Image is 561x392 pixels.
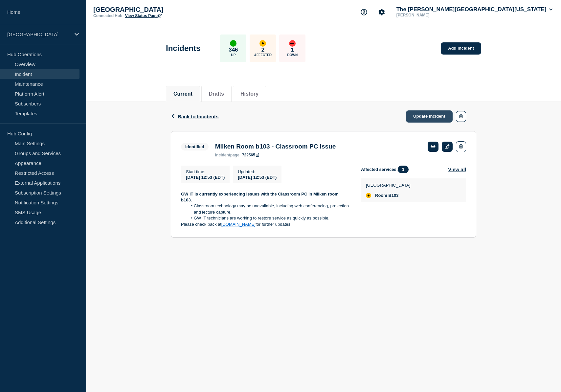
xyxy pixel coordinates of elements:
span: Back to Incidents [178,114,218,119]
div: [DATE] 12:53 (EDT) [238,174,277,180]
p: Up [231,53,236,57]
p: Down [287,53,298,57]
a: View Status Page [125,13,162,18]
span: [DATE] 12:53 (EDT) [186,175,225,180]
div: affected [366,193,371,198]
p: Connected Hub [93,13,123,18]
div: affected [259,40,266,47]
p: Please check back at for further updates. [181,221,350,227]
h1: Incidents [166,44,200,53]
li: Classroom technology may be unavailable, including web conferencing, projection and lecture capture. [188,203,351,215]
button: Back to Incidents [171,114,218,119]
button: Current [173,91,192,97]
p: 2 [261,47,264,53]
p: [GEOGRAPHIC_DATA] [366,183,410,188]
a: Update incident [406,110,453,123]
button: Drafts [209,91,224,97]
a: Add incident [441,42,481,55]
strong: GW IT is currently experiencing issues with the Classroom PC in Milken room b103. [181,192,340,202]
button: Support [357,5,371,19]
p: [PERSON_NAME] [395,13,463,17]
button: View all [448,166,466,173]
span: Affected services: [361,166,412,173]
span: 1 [398,166,409,173]
p: [GEOGRAPHIC_DATA] [93,6,225,13]
p: 346 [229,47,238,53]
span: incident [215,153,230,157]
h3: Milken Room b103 - Classroom PC Issue [215,143,336,150]
button: The [PERSON_NAME][GEOGRAPHIC_DATA][US_STATE] [395,6,554,13]
p: 1 [291,47,294,53]
span: Identified [181,143,209,150]
a: 722565 [242,153,259,157]
a: [DOMAIN_NAME] [221,222,256,227]
button: Account settings [375,5,389,19]
p: page [215,153,239,157]
p: Start time : [186,169,225,174]
p: [GEOGRAPHIC_DATA] [7,32,70,37]
button: History [240,91,258,97]
p: Affected [254,53,272,57]
p: Updated : [238,169,277,174]
li: GW IT technicians are working to restore service as quickly as possible. [188,215,351,221]
div: down [289,40,296,47]
div: up [230,40,236,47]
span: Room B103 [375,193,399,198]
